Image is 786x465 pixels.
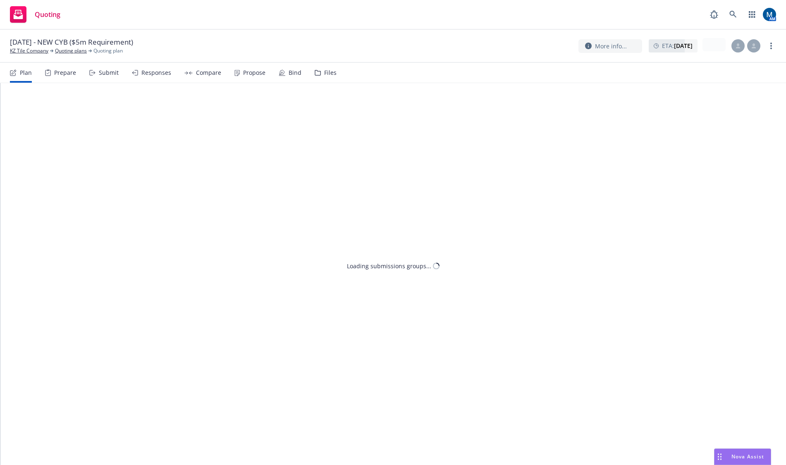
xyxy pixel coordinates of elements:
[99,69,119,76] div: Submit
[744,6,760,23] a: Switch app
[324,69,337,76] div: Files
[20,69,32,76] div: Plan
[10,47,48,55] a: KZ Tile Company
[662,41,693,50] span: ETA :
[289,69,301,76] div: Bind
[714,448,771,465] button: Nova Assist
[347,262,431,270] div: Loading submissions groups...
[196,69,221,76] div: Compare
[10,37,133,47] span: [DATE] - NEW CYB ($5m Requirement)
[766,41,776,51] a: more
[578,39,642,53] button: More info...
[725,6,741,23] a: Search
[55,47,87,55] a: Quoting plans
[706,6,722,23] a: Report a Bug
[7,3,64,26] a: Quoting
[731,453,764,460] span: Nova Assist
[763,8,776,21] img: photo
[35,11,60,18] span: Quoting
[674,42,693,50] strong: [DATE]
[141,69,171,76] div: Responses
[243,69,265,76] div: Propose
[54,69,76,76] div: Prepare
[93,47,123,55] span: Quoting plan
[595,42,627,50] span: More info...
[714,449,725,465] div: Drag to move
